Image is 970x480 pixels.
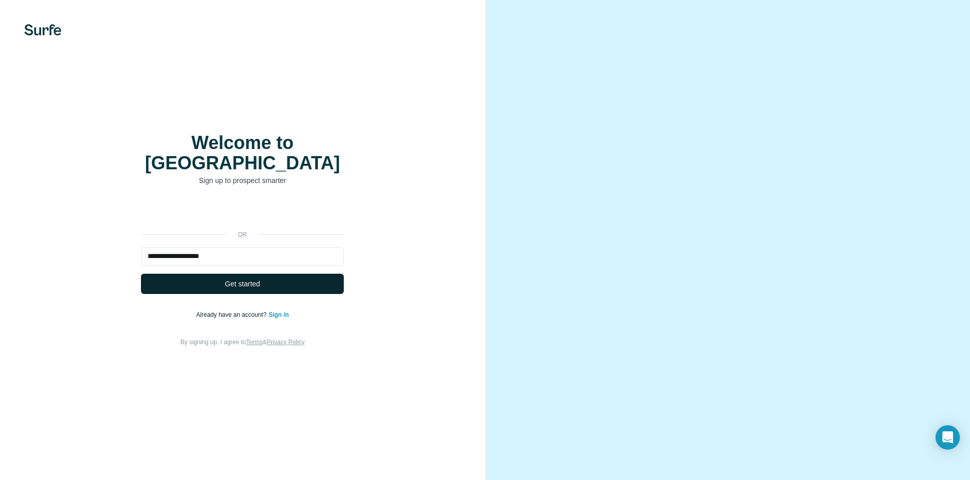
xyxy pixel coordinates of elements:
a: Privacy Policy [267,339,305,346]
h1: Welcome to [GEOGRAPHIC_DATA] [141,133,344,173]
p: Sign up to prospect smarter [141,175,344,186]
span: Already have an account? [196,311,269,318]
iframe: Sign in with Google Button [136,201,349,223]
div: Open Intercom Messenger [936,425,960,450]
img: Surfe's logo [24,24,61,35]
span: By signing up, I agree to & [181,339,305,346]
button: Get started [141,274,344,294]
a: Sign in [269,311,289,318]
p: or [226,230,259,239]
span: Get started [225,279,260,289]
a: Terms [246,339,263,346]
